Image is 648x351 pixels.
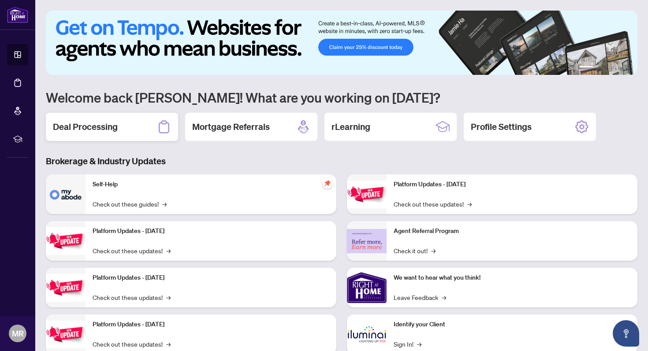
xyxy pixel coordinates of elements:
[347,229,387,253] img: Agent Referral Program
[467,199,472,209] span: →
[7,7,28,23] img: logo
[394,292,446,302] a: Leave Feedback→
[166,292,171,302] span: →
[46,274,86,302] img: Platform Updates - July 21, 2025
[394,199,472,209] a: Check out these updates!→
[471,121,532,133] h2: Profile Settings
[611,66,614,70] button: 4
[162,199,167,209] span: →
[394,246,436,255] a: Check it out!→
[93,292,171,302] a: Check out these updates!→
[347,181,387,208] img: Platform Updates - June 23, 2025
[604,66,607,70] button: 3
[46,11,637,75] img: Slide 0
[93,339,171,349] a: Check out these updates!→
[53,121,118,133] h2: Deal Processing
[431,246,436,255] span: →
[46,174,86,214] img: Self-Help
[93,226,329,236] p: Platform Updates - [DATE]
[417,339,421,349] span: →
[618,66,622,70] button: 5
[322,178,333,188] span: pushpin
[12,327,24,340] span: MR
[394,226,630,236] p: Agent Referral Program
[166,339,171,349] span: →
[613,320,639,347] button: Open asap
[93,320,329,329] p: Platform Updates - [DATE]
[347,268,387,307] img: We want to hear what you think!
[331,121,370,133] h2: rLearning
[597,66,600,70] button: 2
[394,320,630,329] p: Identify your Client
[93,180,329,189] p: Self-Help
[394,180,630,189] p: Platform Updates - [DATE]
[394,339,421,349] a: Sign In!→
[46,89,637,106] h1: Welcome back [PERSON_NAME]! What are you working on [DATE]?
[93,199,167,209] a: Check out these guides!→
[46,155,637,167] h3: Brokerage & Industry Updates
[625,66,629,70] button: 6
[394,273,630,283] p: We want to hear what you think!
[166,246,171,255] span: →
[579,66,593,70] button: 1
[192,121,270,133] h2: Mortgage Referrals
[442,292,446,302] span: →
[46,321,86,348] img: Platform Updates - July 8, 2025
[46,227,86,255] img: Platform Updates - September 16, 2025
[93,246,171,255] a: Check out these updates!→
[93,273,329,283] p: Platform Updates - [DATE]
